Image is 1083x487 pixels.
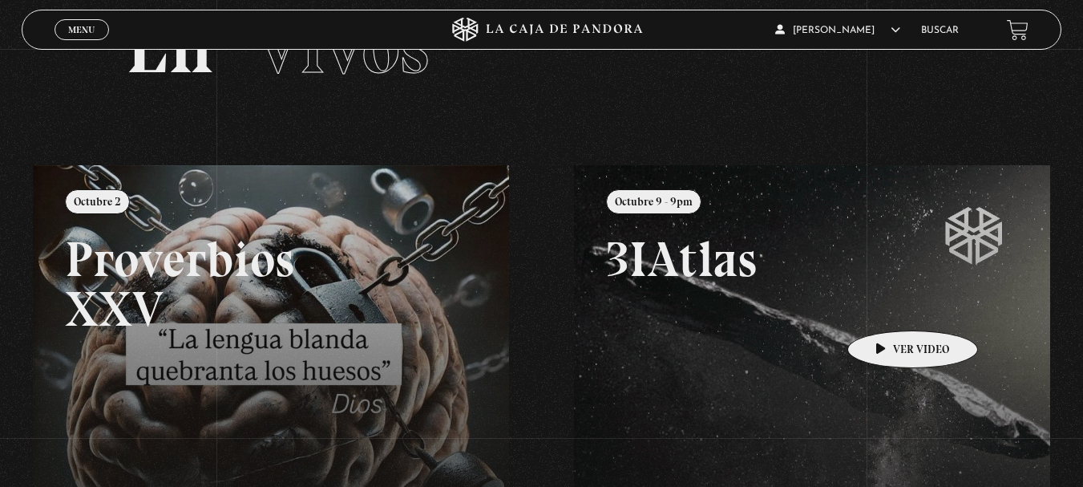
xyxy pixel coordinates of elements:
h2: En [126,9,958,85]
a: View your shopping cart [1007,19,1028,41]
span: Vivos [254,1,429,92]
span: [PERSON_NAME] [775,26,900,35]
a: Buscar [921,26,959,35]
span: Cerrar [63,39,100,50]
span: Menu [68,25,95,34]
